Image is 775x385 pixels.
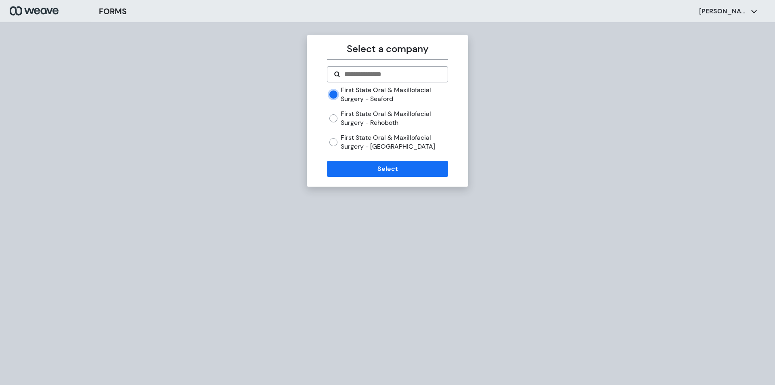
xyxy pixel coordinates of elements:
p: Select a company [327,42,448,56]
h3: FORMS [99,5,127,17]
label: First State Oral & Maxillofacial Surgery - Seaford [341,86,448,103]
input: Search [344,69,441,79]
button: Select [327,161,448,177]
label: First State Oral & Maxillofacial Surgery - Rehoboth [341,109,448,127]
p: [PERSON_NAME] [699,7,748,16]
label: First State Oral & Maxillofacial Surgery - [GEOGRAPHIC_DATA] [341,133,448,151]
